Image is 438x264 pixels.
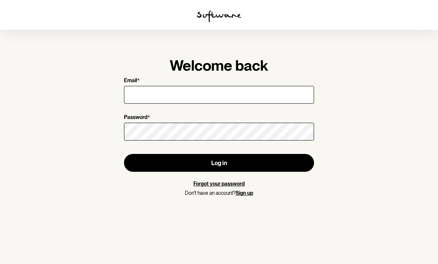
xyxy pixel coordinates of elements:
a: Forgot your password [193,181,245,187]
p: Password [124,114,147,121]
p: Don't have an account? [124,190,314,196]
button: Log in [124,154,314,172]
img: software logo [197,10,241,22]
p: Email [124,77,137,84]
a: Sign up [236,190,253,196]
h1: Welcome back [124,57,314,74]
